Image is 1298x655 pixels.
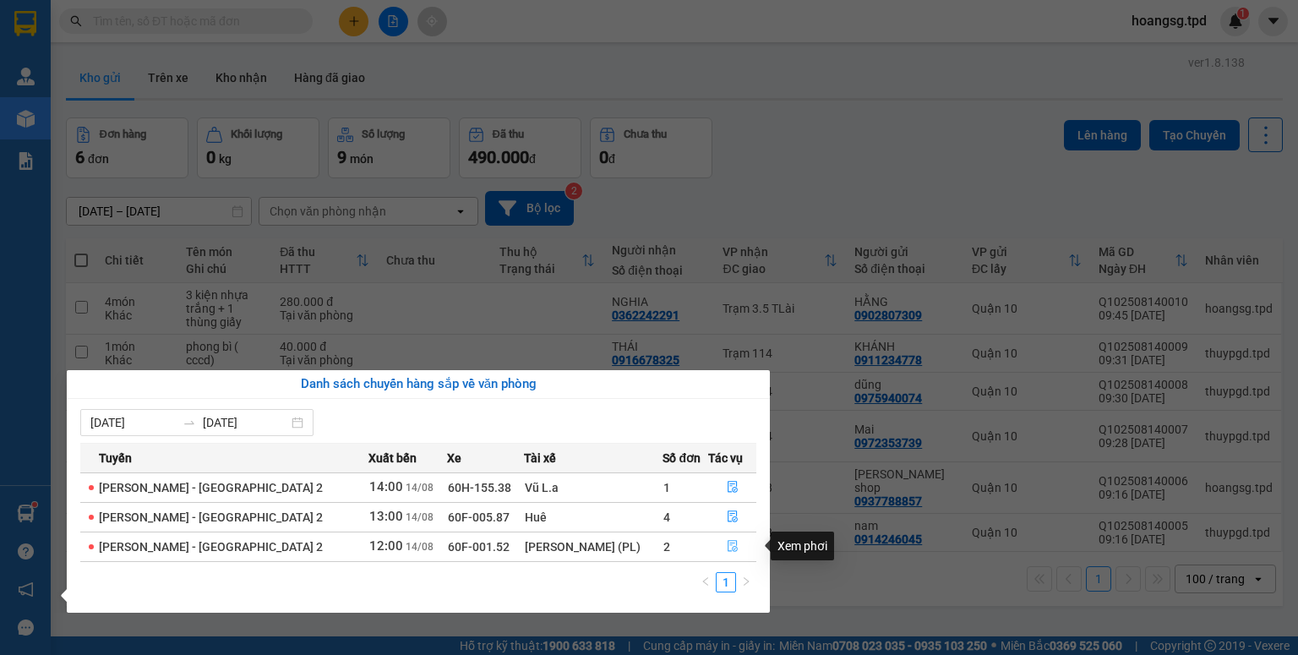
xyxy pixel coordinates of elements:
span: right [741,576,751,587]
span: 14/08 [406,511,434,523]
span: Số đơn [663,449,701,467]
span: 14/08 [406,541,434,553]
span: 14:00 [369,479,403,494]
span: [PERSON_NAME] - [GEOGRAPHIC_DATA] 2 [99,481,323,494]
input: Đến ngày [203,413,288,432]
span: 1 [663,481,670,494]
button: right [736,572,756,592]
span: Tuyến [99,449,132,467]
span: left [701,576,711,587]
div: Xem phơi [771,532,834,560]
span: file-done [727,481,739,494]
span: [PERSON_NAME] - [GEOGRAPHIC_DATA] 2 [99,510,323,524]
span: 13:00 [369,509,403,524]
span: 60F-001.52 [448,540,510,554]
li: Previous Page [695,572,716,592]
span: 12:00 [369,538,403,554]
span: 14/08 [406,482,434,494]
span: Xe [447,449,461,467]
input: Từ ngày [90,413,176,432]
span: Tác vụ [708,449,743,467]
span: 4 [663,510,670,524]
li: 1 [716,572,736,592]
span: swap-right [183,416,196,429]
div: Danh sách chuyến hàng sắp về văn phòng [80,374,756,395]
span: to [183,416,196,429]
a: 1 [717,573,735,592]
span: file-done [727,540,739,554]
span: Xuất bến [368,449,417,467]
span: 60F-005.87 [448,510,510,524]
button: file-done [709,504,755,531]
span: 60H-155.38 [448,481,511,494]
div: [PERSON_NAME] (PL) [525,538,663,556]
li: Next Page [736,572,756,592]
span: [PERSON_NAME] - [GEOGRAPHIC_DATA] 2 [99,540,323,554]
span: file-done [727,510,739,524]
button: left [695,572,716,592]
div: Huê [525,508,663,527]
div: Vũ L.a [525,478,663,497]
button: file-done [709,474,755,501]
span: 2 [663,540,670,554]
button: file-done [709,533,755,560]
span: Tài xế [524,449,556,467]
